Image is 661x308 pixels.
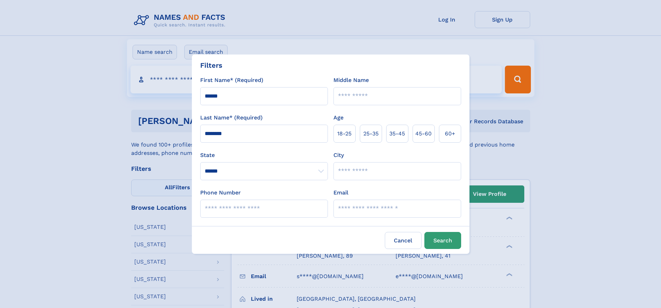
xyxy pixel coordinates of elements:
[200,189,241,197] label: Phone Number
[333,151,344,159] label: City
[389,130,405,138] span: 35‑45
[333,76,369,84] label: Middle Name
[337,130,351,138] span: 18‑25
[333,114,344,122] label: Age
[424,232,461,249] button: Search
[200,114,263,122] label: Last Name* (Required)
[363,130,379,138] span: 25‑35
[200,76,263,84] label: First Name* (Required)
[445,130,455,138] span: 60+
[200,60,222,70] div: Filters
[385,232,422,249] label: Cancel
[415,130,432,138] span: 45‑60
[200,151,328,159] label: State
[333,189,348,197] label: Email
